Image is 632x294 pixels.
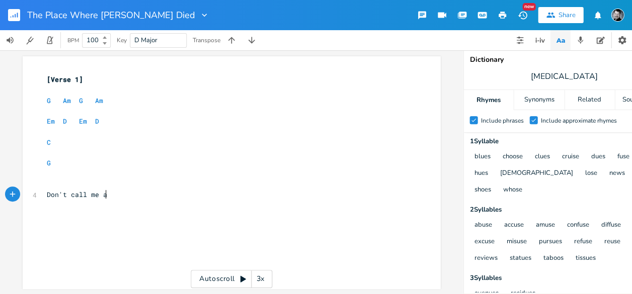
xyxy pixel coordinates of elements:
[27,11,195,20] span: The Place Where [PERSON_NAME] Died
[67,38,79,43] div: BPM
[474,153,490,161] button: blues
[540,118,616,124] div: Include approximate rhymes
[463,90,513,110] div: Rhymes
[611,9,624,22] img: Timothy James
[531,71,598,82] span: [MEDICAL_DATA]
[565,90,614,110] div: Related
[252,270,270,288] div: 3x
[585,169,597,178] button: lose
[503,186,522,194] button: whose
[47,75,83,84] span: [Verse 1]
[591,153,605,161] button: dues
[601,221,620,230] button: diffuse
[79,117,87,126] span: Em
[79,96,83,105] span: G
[575,254,595,263] button: tissues
[512,6,532,24] button: New
[481,118,523,124] div: Include phrases
[567,221,589,230] button: confuse
[562,153,579,161] button: cruise
[534,153,549,161] button: clues
[509,254,531,263] button: statues
[47,158,51,167] span: G
[538,238,562,246] button: pursues
[506,238,526,246] button: misuse
[543,254,563,263] button: taboos
[522,3,535,11] div: New
[617,153,629,161] button: fuse
[535,221,555,230] button: amuse
[574,238,592,246] button: refuse
[474,238,494,246] button: excuse
[47,96,51,105] span: G
[558,11,575,20] div: Share
[193,37,220,43] div: Transpose
[474,254,497,263] button: reviews
[63,96,71,105] span: Am
[474,221,492,230] button: abuse
[47,138,51,147] span: C
[500,169,573,178] button: [DEMOGRAPHIC_DATA]
[95,96,103,105] span: Am
[117,37,127,43] div: Key
[63,117,67,126] span: D
[504,221,523,230] button: accuse
[514,90,564,110] div: Synonyms
[604,238,620,246] button: reuse
[47,190,107,199] span: Don't call me a
[47,117,55,126] span: Em
[609,169,624,178] button: news
[474,186,491,194] button: shoes
[474,169,488,178] button: hues
[134,36,157,45] span: D Major
[191,270,272,288] div: Autoscroll
[538,7,583,23] button: Share
[502,153,522,161] button: choose
[95,117,99,126] span: D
